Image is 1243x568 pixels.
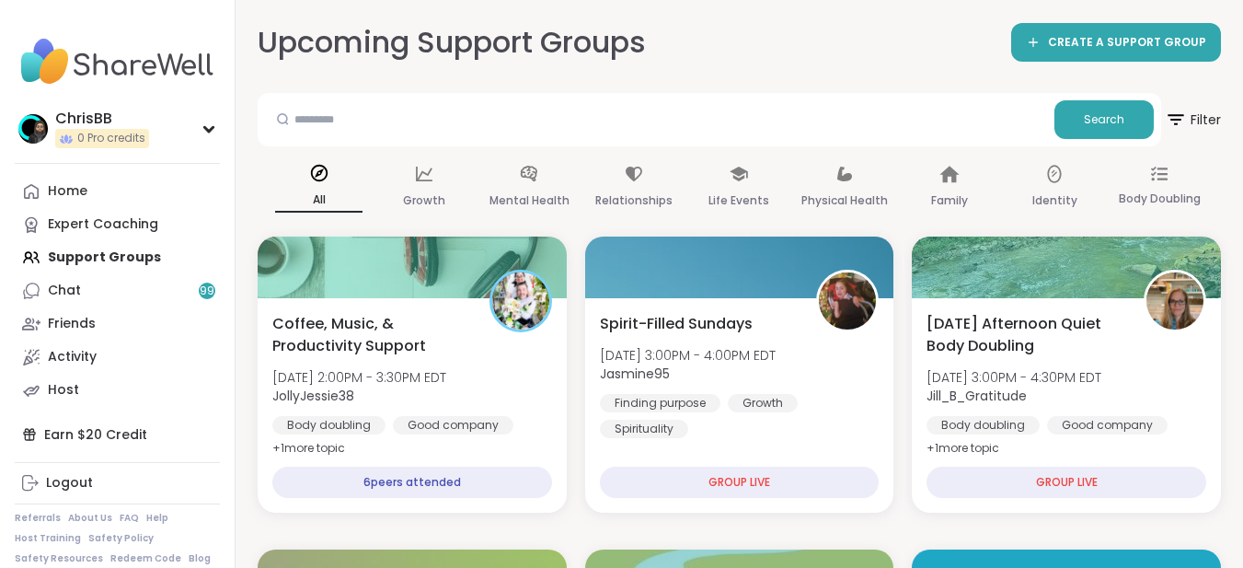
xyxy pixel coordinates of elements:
[489,190,570,212] p: Mental Health
[18,114,48,144] img: ChrisBB
[48,182,87,201] div: Home
[48,282,81,300] div: Chat
[1165,98,1221,142] span: Filter
[200,284,214,299] span: 99
[48,381,79,400] div: Host
[110,552,181,565] a: Redeem Code
[275,189,363,213] p: All
[931,190,968,212] p: Family
[492,272,549,330] img: JollyJessie38
[15,175,220,208] a: Home
[15,552,103,565] a: Safety Resources
[272,467,552,498] div: 6 peers attended
[595,190,673,212] p: Relationships
[77,131,145,146] span: 0 Pro credits
[1165,93,1221,146] button: Filter
[15,374,220,407] a: Host
[120,512,139,525] a: FAQ
[393,416,513,435] div: Good company
[600,394,720,412] div: Finding purpose
[708,190,769,212] p: Life Events
[728,394,798,412] div: Growth
[15,467,220,500] a: Logout
[1047,416,1168,435] div: Good company
[403,190,445,212] p: Growth
[272,387,354,405] b: JollyJessie38
[600,467,880,498] div: GROUP LIVE
[88,532,154,545] a: Safety Policy
[926,467,1206,498] div: GROUP LIVE
[68,512,112,525] a: About Us
[258,22,646,64] h2: Upcoming Support Groups
[48,348,97,366] div: Activity
[926,313,1123,357] span: [DATE] Afternoon Quiet Body Doubling
[1054,100,1154,139] button: Search
[1011,23,1221,62] a: CREATE A SUPPORT GROUP
[1048,35,1206,51] span: CREATE A SUPPORT GROUP
[15,532,81,545] a: Host Training
[600,420,688,438] div: Spirituality
[272,368,446,387] span: [DATE] 2:00PM - 3:30PM EDT
[15,307,220,341] a: Friends
[926,368,1101,387] span: [DATE] 3:00PM - 4:30PM EDT
[46,474,93,493] div: Logout
[189,552,211,565] a: Blog
[926,387,1027,405] b: Jill_B_Gratitude
[1032,190,1077,212] p: Identity
[15,341,220,374] a: Activity
[15,29,220,94] img: ShareWell Nav Logo
[600,365,670,383] b: Jasmine95
[819,272,876,330] img: Jasmine95
[15,418,220,451] div: Earn $20 Credit
[801,190,888,212] p: Physical Health
[926,416,1040,435] div: Body doubling
[272,416,386,435] div: Body doubling
[15,512,61,525] a: Referrals
[15,208,220,241] a: Expert Coaching
[272,313,469,357] span: Coffee, Music, & Productivity Support
[1119,188,1201,210] p: Body Doubling
[15,274,220,307] a: Chat99
[146,512,168,525] a: Help
[48,315,96,333] div: Friends
[600,346,776,365] span: [DATE] 3:00PM - 4:00PM EDT
[55,109,149,129] div: ChrisBB
[48,215,158,234] div: Expert Coaching
[1146,272,1203,330] img: Jill_B_Gratitude
[1084,111,1124,128] span: Search
[600,313,753,335] span: Spirit-Filled Sundays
